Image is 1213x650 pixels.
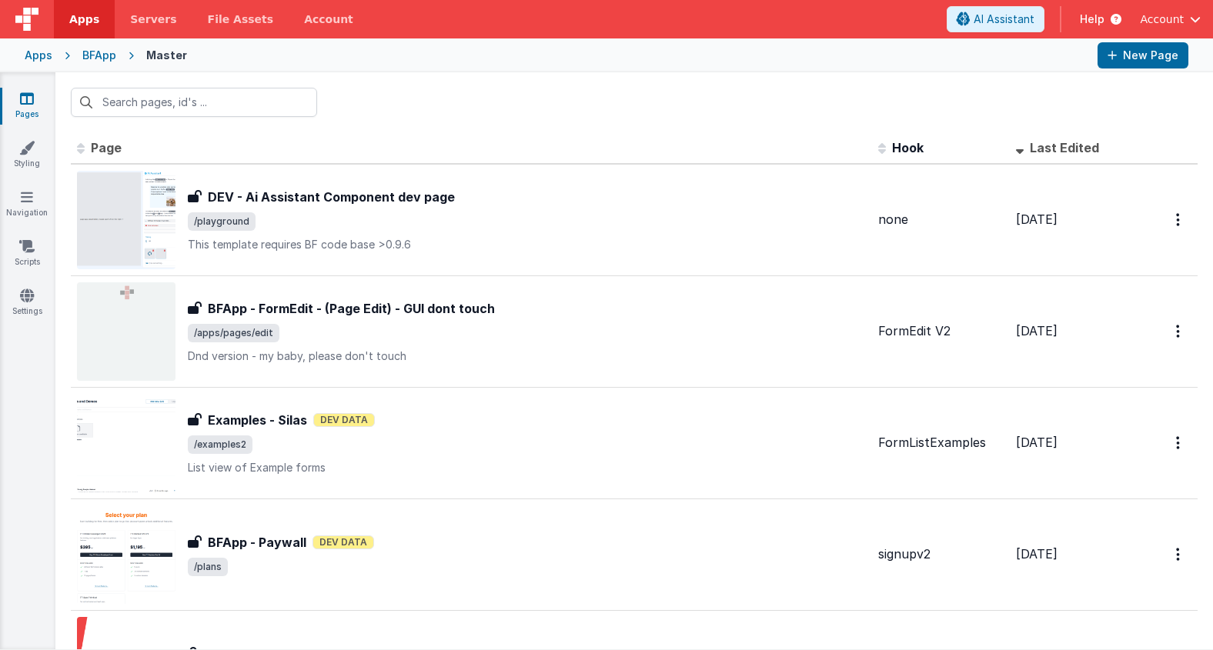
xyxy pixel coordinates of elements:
h3: BFApp - FormEdit - (Page Edit) - GUI dont touch [208,299,495,318]
span: Dev Data [313,413,375,427]
span: [DATE] [1016,212,1058,227]
span: [DATE] [1016,546,1058,562]
div: FormEdit V2 [878,322,1004,340]
button: Options [1167,538,1191,570]
div: FormListExamples [878,434,1004,452]
p: This template requires BF code base >0.9.6 [188,237,866,252]
span: File Assets [208,12,274,27]
div: none [878,211,1004,228]
button: New Page [1098,42,1188,68]
span: /examples2 [188,435,252,454]
button: Options [1167,204,1191,235]
span: Servers [130,12,176,27]
button: AI Assistant [947,6,1044,32]
span: Account [1140,12,1184,27]
span: Hook [892,140,924,155]
span: Dev Data [312,535,374,549]
button: Options [1167,427,1191,458]
span: Last Edited [1030,140,1099,155]
div: Master [146,48,187,63]
span: /plans [188,558,228,576]
button: Account [1140,12,1201,27]
h3: BFApp - Paywall [208,533,306,552]
p: Dnd version - my baby, please don't touch [188,348,866,364]
span: [DATE] [1016,323,1058,338]
input: Search pages, id's ... [71,88,317,117]
h3: Examples - Silas [208,411,307,429]
div: BFApp [82,48,116,63]
div: signupv2 [878,545,1004,563]
button: Options [1167,315,1191,347]
span: /playground [188,212,256,231]
span: Page [91,140,122,155]
span: /apps/pages/edit [188,324,279,342]
span: AI Assistant [974,12,1034,27]
span: Help [1080,12,1104,27]
span: Apps [69,12,99,27]
p: List view of Example forms [188,460,866,475]
div: Apps [25,48,52,63]
span: [DATE] [1016,435,1058,450]
h3: DEV - Ai Assistant Component dev page [208,188,455,206]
